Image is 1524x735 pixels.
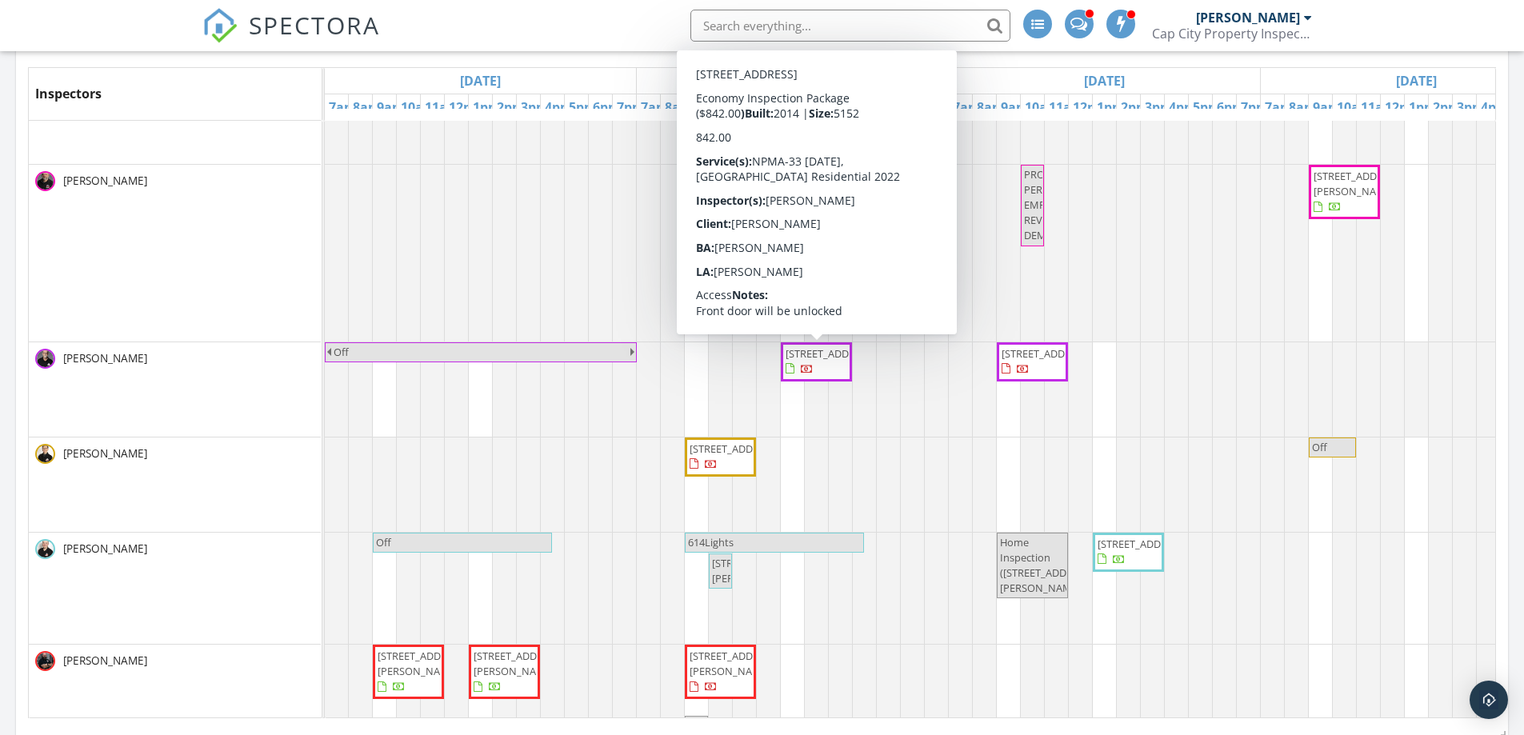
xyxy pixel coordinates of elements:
[1045,94,1088,120] a: 11am
[60,350,150,366] span: [PERSON_NAME]
[202,22,380,55] a: SPECTORA
[637,94,673,120] a: 7am
[712,556,802,585] span: [STREET_ADDRESS][PERSON_NAME]
[249,8,380,42] span: SPECTORA
[1196,10,1300,26] div: [PERSON_NAME]
[1261,94,1297,120] a: 7am
[877,94,913,120] a: 5pm
[768,68,817,94] a: Go to September 29, 2025
[1429,94,1465,120] a: 2pm
[688,535,734,549] span: 614Lights
[692,171,782,186] span: [STREET_ADDRESS]
[35,539,55,559] img: ccpi_feb_2023_nathan__01.jpg
[376,535,391,549] span: Off
[853,94,889,120] a: 4pm
[474,649,563,678] span: [STREET_ADDRESS][PERSON_NAME]
[1093,94,1129,120] a: 1pm
[784,254,880,283] span: RDO ([STREET_ADDRESS])
[685,94,721,120] a: 9am
[690,10,1010,42] input: Search everything...
[1069,94,1112,120] a: 12pm
[378,649,467,678] span: [STREET_ADDRESS][PERSON_NAME]
[1189,94,1225,120] a: 5pm
[613,94,649,120] a: 7pm
[60,445,150,461] span: [PERSON_NAME]
[733,94,776,120] a: 11am
[541,94,577,120] a: 4pm
[690,649,779,678] span: [STREET_ADDRESS][PERSON_NAME]
[1080,68,1129,94] a: Go to September 30, 2025
[35,349,55,369] img: ccpi_april_headshots__2.jpg
[1000,535,1093,596] span: Home Inspection ([STREET_ADDRESS][PERSON_NAME])
[325,94,361,120] a: 7am
[517,94,553,120] a: 3pm
[949,94,985,120] a: 7am
[1314,169,1403,198] span: [STREET_ADDRESS][PERSON_NAME]
[997,94,1033,120] a: 9am
[1453,94,1489,120] a: 3pm
[35,85,102,102] span: Inspectors
[60,653,150,669] span: [PERSON_NAME]
[1024,167,1076,243] span: PRO PERFORM EMPLOYEE REVIEW DEMO
[829,94,865,120] a: 3pm
[973,94,1009,120] a: 8am
[1405,94,1441,120] a: 1pm
[421,94,464,120] a: 11am
[35,651,55,671] img: ryan_ellis1.jpg
[35,171,55,191] img: cci_dec_2020_headshot_1.jpg
[445,94,488,120] a: 12pm
[60,541,150,557] span: [PERSON_NAME]
[334,345,349,359] span: Off
[1165,94,1201,120] a: 4pm
[397,94,440,120] a: 10am
[901,94,937,120] a: 6pm
[709,94,752,120] a: 10am
[373,94,409,120] a: 9am
[202,8,238,43] img: The Best Home Inspection Software - Spectora
[60,173,150,189] span: [PERSON_NAME]
[1357,94,1400,120] a: 11am
[469,94,505,120] a: 1pm
[589,94,625,120] a: 6pm
[661,94,697,120] a: 8am
[925,94,961,120] a: 7pm
[493,94,529,120] a: 2pm
[805,94,841,120] a: 2pm
[1381,94,1424,120] a: 12pm
[757,94,800,120] a: 12pm
[1021,94,1064,120] a: 10am
[1213,94,1249,120] a: 6pm
[690,441,779,456] span: [STREET_ADDRESS]
[349,94,385,120] a: 8am
[1312,440,1327,454] span: Off
[786,169,875,183] span: [STREET_ADDRESS]
[1117,94,1153,120] a: 2pm
[1098,537,1187,551] span: [STREET_ADDRESS]
[1152,26,1312,42] div: Cap City Property Inspections LLC
[1470,681,1508,719] div: Open Intercom Messenger
[1477,94,1513,120] a: 4pm
[786,346,875,361] span: [STREET_ADDRESS]
[565,94,601,120] a: 5pm
[1392,68,1441,94] a: Go to October 1, 2025
[781,94,817,120] a: 1pm
[1002,346,1091,361] span: [STREET_ADDRESS]
[1237,94,1273,120] a: 7pm
[1333,94,1376,120] a: 10am
[1309,94,1345,120] a: 9am
[456,68,505,94] a: Go to September 28, 2025
[1141,94,1177,120] a: 3pm
[1285,94,1321,120] a: 8am
[35,444,55,464] img: helen.jpg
